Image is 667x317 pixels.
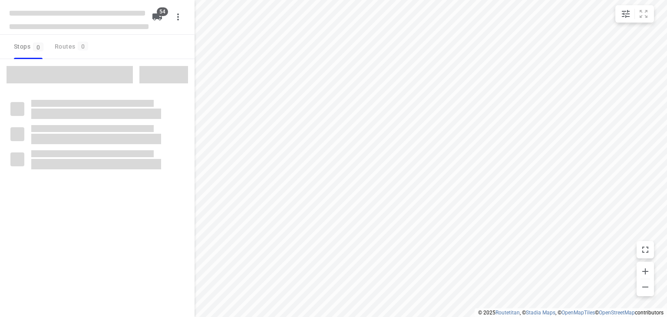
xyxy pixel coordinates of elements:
[617,5,634,23] button: Map settings
[599,310,635,316] a: OpenStreetMap
[561,310,595,316] a: OpenMapTiles
[478,310,664,316] li: © 2025 , © , © © contributors
[615,5,654,23] div: small contained button group
[495,310,520,316] a: Routetitan
[526,310,555,316] a: Stadia Maps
